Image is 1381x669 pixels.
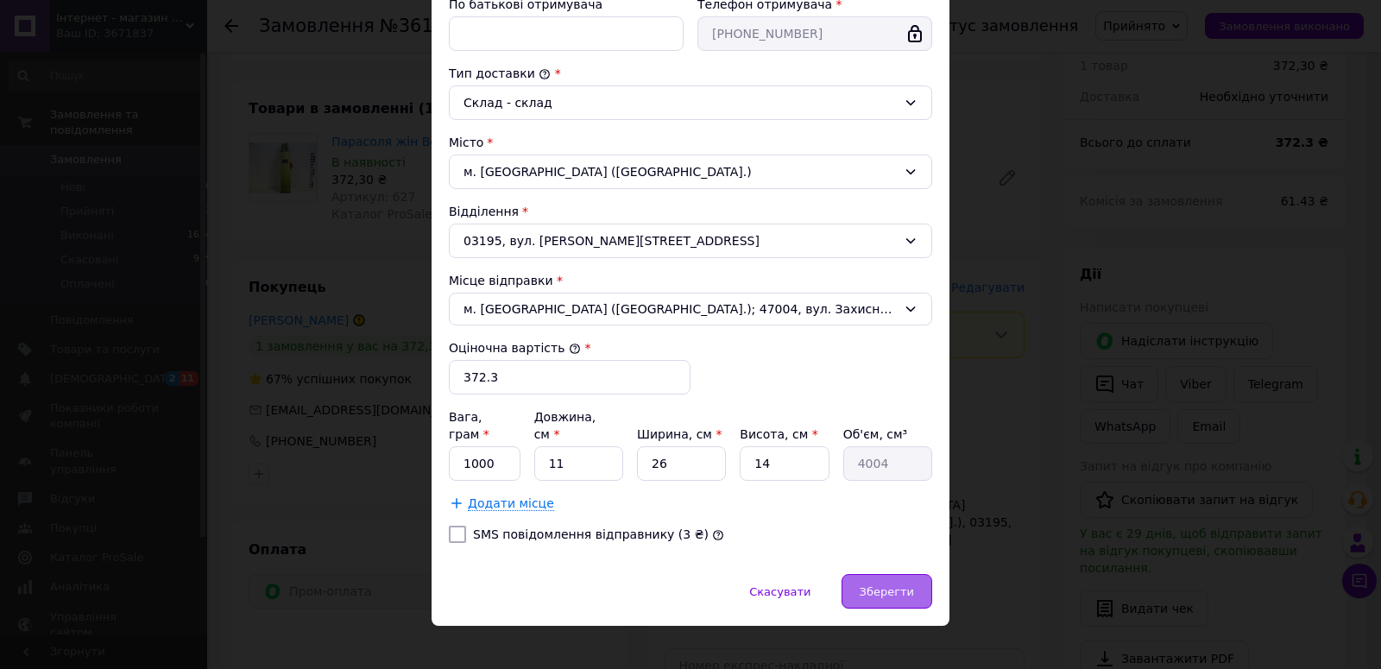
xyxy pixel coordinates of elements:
span: Скасувати [749,585,810,598]
label: Вага, грам [449,410,489,441]
span: Додати місце [468,496,554,511]
label: Висота, см [740,427,817,441]
span: м. [GEOGRAPHIC_DATA] ([GEOGRAPHIC_DATA].); 47004, вул. Захисників України, 39 [463,300,897,318]
div: Тип доставки [449,65,932,82]
label: Оціночна вартість [449,341,581,355]
div: Місце відправки [449,272,932,289]
div: 03195, вул. [PERSON_NAME][STREET_ADDRESS] [449,224,932,258]
div: Місто [449,134,932,151]
label: Довжина, см [534,410,596,441]
label: SMS повідомлення відправнику (3 ₴) [473,527,709,541]
div: Відділення [449,203,932,220]
label: Ширина, см [637,427,722,441]
span: Зберегти [860,585,914,598]
div: м. [GEOGRAPHIC_DATA] ([GEOGRAPHIC_DATA].) [449,155,932,189]
div: Склад - склад [463,93,897,112]
div: Об'єм, см³ [843,426,932,443]
input: +380 [697,16,932,51]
